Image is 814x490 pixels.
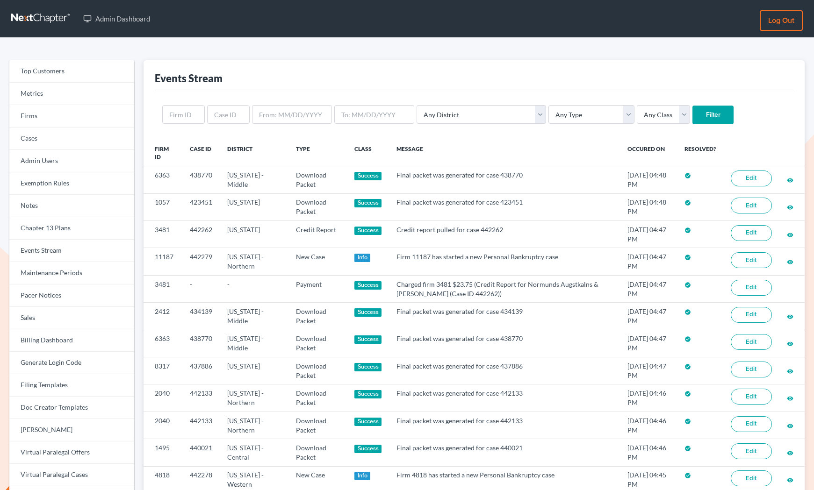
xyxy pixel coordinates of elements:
td: 1495 [144,439,182,466]
td: Final packet was generated for case 423451 [389,193,620,220]
td: [US_STATE] [220,193,288,220]
div: Success [354,308,382,317]
td: [US_STATE] - Northern [220,412,288,439]
td: [US_STATE] - Northern [220,384,288,412]
a: Virtual Paralegal Cases [9,464,134,486]
a: Admin Users [9,150,134,172]
a: Edit [731,443,772,459]
td: Download Packet [288,439,347,466]
td: 8317 [144,357,182,384]
a: Events Stream [9,240,134,262]
a: Chapter 13 Plans [9,217,134,240]
td: Final packet was generated for case 440021 [389,439,620,466]
a: visibility [787,339,793,347]
i: visibility [787,204,793,211]
i: check_circle [684,199,691,206]
td: [US_STATE] [220,221,288,248]
td: 423451 [182,193,220,220]
td: [DATE] 04:46 PM [620,439,677,466]
td: 434139 [182,303,220,330]
td: [DATE] 04:47 PM [620,357,677,384]
td: 2040 [144,384,182,412]
td: [US_STATE] [220,357,288,384]
i: check_circle [684,391,691,397]
td: Final packet was generated for case 442133 [389,384,620,412]
td: 438770 [182,330,220,357]
i: check_circle [684,336,691,342]
td: 3481 [144,221,182,248]
i: visibility [787,395,793,402]
a: Edit [731,362,772,377]
a: Filing Templates [9,374,134,397]
input: To: MM/DD/YYYY [334,105,414,124]
td: 2040 [144,412,182,439]
td: Final packet was generated for case 437886 [389,357,620,384]
a: Edit [731,470,772,486]
div: Success [354,335,382,344]
a: Log out [760,10,803,31]
td: [DATE] 04:47 PM [620,248,677,275]
th: Resolved? [677,139,723,166]
div: Success [354,172,382,180]
th: Firm ID [144,139,182,166]
a: visibility [787,448,793,456]
a: Edit [731,198,772,213]
i: visibility [787,232,793,238]
td: Download Packet [288,166,347,193]
a: Notes [9,195,134,217]
a: visibility [787,367,793,375]
td: Download Packet [288,357,347,384]
i: check_circle [684,472,691,479]
td: 440021 [182,439,220,466]
td: [DATE] 04:48 PM [620,166,677,193]
i: visibility [787,341,793,347]
a: visibility [787,421,793,429]
th: Message [389,139,620,166]
a: visibility [787,312,793,320]
td: Download Packet [288,384,347,412]
i: check_circle [684,445,691,452]
div: Events Stream [155,71,223,85]
i: check_circle [684,172,691,179]
i: visibility [787,313,793,320]
td: Final packet was generated for case 434139 [389,303,620,330]
td: Payment [288,275,347,302]
i: check_circle [684,363,691,370]
a: Generate Login Code [9,352,134,374]
td: New Case [288,248,347,275]
th: Case ID [182,139,220,166]
a: Sales [9,307,134,329]
a: Edit [731,389,772,405]
a: visibility [787,257,793,265]
i: check_circle [684,254,691,261]
td: 442133 [182,384,220,412]
td: Final packet was generated for case 438770 [389,330,620,357]
td: Credit Report [288,221,347,248]
td: 11187 [144,248,182,275]
td: [DATE] 04:46 PM [620,384,677,412]
a: Metrics [9,83,134,105]
td: Download Packet [288,303,347,330]
div: Success [354,281,382,290]
a: Edit [731,307,772,323]
i: check_circle [684,309,691,315]
td: 438770 [182,166,220,193]
a: Billing Dashboard [9,329,134,352]
a: Exemption Rules [9,172,134,195]
th: Class [347,139,389,166]
div: Success [354,363,382,371]
td: [US_STATE] - Central [220,439,288,466]
td: [DATE] 04:46 PM [620,412,677,439]
a: Maintenance Periods [9,262,134,284]
div: Success [354,227,382,235]
td: [DATE] 04:47 PM [620,303,677,330]
i: visibility [787,259,793,265]
td: [US_STATE] - Middle [220,303,288,330]
i: visibility [787,423,793,429]
a: Edit [731,252,772,268]
div: Success [354,445,382,453]
td: Credit report pulled for case 442262 [389,221,620,248]
i: check_circle [684,227,691,234]
td: 442279 [182,248,220,275]
i: visibility [787,450,793,456]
